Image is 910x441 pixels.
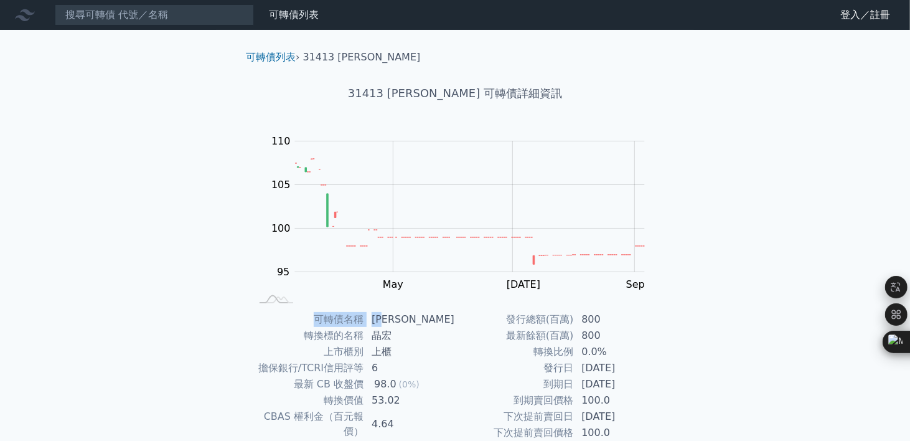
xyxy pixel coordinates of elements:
a: 登入／註冊 [830,5,900,25]
td: 800 [574,328,659,344]
td: 擔保銀行/TCRI信用評等 [251,360,364,376]
tspan: 100 [271,222,291,234]
td: [PERSON_NAME] [364,311,455,328]
td: 100.0 [574,425,659,441]
tspan: May [383,278,403,290]
li: 31413 [PERSON_NAME] [303,50,421,65]
tspan: 95 [277,266,289,278]
input: 搜尋可轉債 代號／名稱 [55,4,254,26]
td: 上櫃 [364,344,455,360]
tspan: 110 [271,135,291,147]
td: 到期賣回價格 [455,392,574,409]
td: 晶宏 [364,328,455,344]
h1: 31413 [PERSON_NAME] 可轉債詳細資訊 [236,85,674,102]
li: › [246,50,299,65]
iframe: Chat Widget [848,381,910,441]
td: 到期日 [455,376,574,392]
td: 最新 CB 收盤價 [251,376,364,392]
td: 轉換標的名稱 [251,328,364,344]
td: 發行日 [455,360,574,376]
td: 轉換價值 [251,392,364,409]
td: 0.0% [574,344,659,360]
tspan: Sep [626,278,645,290]
div: 98.0 [372,377,399,392]
td: [DATE] [574,360,659,376]
td: 轉換比例 [455,344,574,360]
td: 發行總額(百萬) [455,311,574,328]
tspan: 105 [271,179,291,191]
td: 53.02 [364,392,455,409]
td: [DATE] [574,409,659,425]
td: 可轉債名稱 [251,311,364,328]
td: 800 [574,311,659,328]
td: 4.64 [364,409,455,440]
a: 可轉債列表 [246,51,296,63]
td: 上市櫃別 [251,344,364,360]
td: 下次提前賣回價格 [455,425,574,441]
td: 6 [364,360,455,376]
a: 可轉債列表 [269,9,319,21]
td: 最新餘額(百萬) [455,328,574,344]
td: CBAS 權利金（百元報價） [251,409,364,440]
td: 100.0 [574,392,659,409]
tspan: [DATE] [507,278,540,290]
div: 聊天小工具 [848,381,910,441]
td: [DATE] [574,376,659,392]
td: 下次提前賣回日 [455,409,574,425]
g: Chart [265,135,664,290]
span: (0%) [399,379,420,389]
